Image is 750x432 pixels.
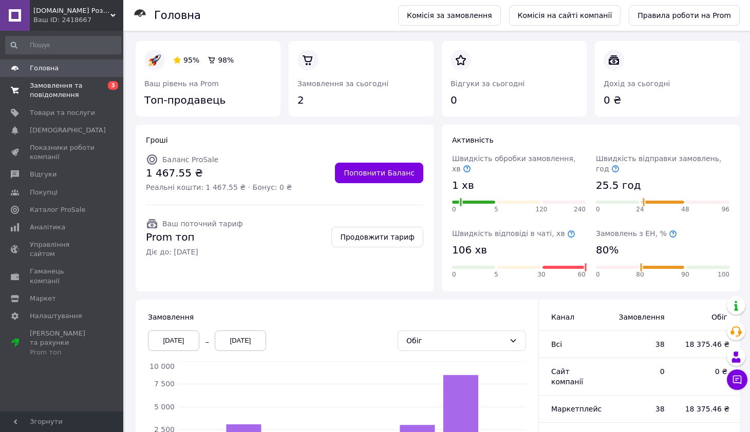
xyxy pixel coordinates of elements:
[146,247,243,257] span: Діє до: [DATE]
[618,312,664,322] span: Замовлення
[30,267,95,285] span: Гаманець компанії
[154,403,175,411] tspan: 5 000
[452,243,487,258] span: 106 хв
[551,405,602,413] span: Маркетплейс
[452,178,474,193] span: 1 хв
[406,335,505,346] div: Обіг
[148,313,194,321] span: Замовлення
[146,136,168,144] span: Гроші
[494,205,498,214] span: 5
[685,312,727,322] span: Обіг
[30,329,95,357] span: [PERSON_NAME] та рахунки
[596,205,600,214] span: 0
[722,205,729,214] span: 96
[551,313,574,321] span: Канал
[574,205,586,214] span: 240
[108,81,118,90] span: 3
[537,270,545,279] span: 30
[218,56,234,64] span: 98%
[146,230,243,245] span: Prom топ
[30,81,95,100] span: Замовлення та повідомлення
[148,330,199,351] div: [DATE]
[452,229,575,238] span: Швидкість відповіді в чаті, хв
[685,404,727,414] span: 18 375.46 ₴
[452,154,575,173] span: Швидкість обробки замовлення, хв
[149,362,175,370] tspan: 10 000
[618,366,664,377] span: 0
[578,270,586,279] span: 60
[636,205,644,214] span: 24
[154,9,201,22] h1: Головна
[30,108,95,117] span: Товари та послуги
[146,182,292,192] span: Реальні кошти: 1 467.55 ₴ · Бонус: 0 ₴
[30,311,82,321] span: Налаштування
[509,5,621,26] a: Комісія на сайті компанії
[718,270,729,279] span: 100
[5,36,121,54] input: Пошук
[452,136,494,144] span: Активність
[685,339,727,349] span: 18 375.46 ₴
[30,223,65,232] span: Аналітика
[596,229,677,238] span: Замовлень з ЕН, %
[30,348,95,357] div: Prom топ
[162,220,243,228] span: Ваш поточний тариф
[33,15,123,25] div: Ваш ID: 2418667
[727,369,747,390] button: Чат з покупцем
[30,143,95,162] span: Показники роботи компанії
[215,330,266,351] div: [DATE]
[452,205,456,214] span: 0
[30,170,57,179] span: Відгуки
[30,294,56,303] span: Маркет
[629,5,740,26] a: Правила роботи на Prom
[596,243,618,258] span: 80%
[536,205,548,214] span: 120
[30,126,106,135] span: [DEMOGRAPHIC_DATA]
[452,270,456,279] span: 0
[30,64,59,73] span: Головна
[335,163,423,183] a: Поповнити Баланс
[33,6,110,15] span: RealShop.com.ua Роздрібно - Оптовий інтернет магазин!
[162,155,218,164] span: Баланс ProSale
[636,270,644,279] span: 80
[551,340,562,348] span: Всi
[618,339,664,349] span: 38
[596,178,641,193] span: 25.5 год
[681,270,689,279] span: 90
[596,270,600,279] span: 0
[551,367,583,386] span: Сайт компанії
[30,205,85,214] span: Каталог ProSale
[681,205,689,214] span: 48
[331,227,423,247] a: Продовжити тариф
[398,5,501,26] a: Комісія за замовлення
[146,166,292,181] span: 1 467.55 ₴
[494,270,498,279] span: 5
[596,154,721,173] span: Швидкість відправки замовлень, год
[30,188,58,197] span: Покупці
[685,366,727,377] span: 0 ₴
[183,56,199,64] span: 95%
[618,404,664,414] span: 38
[154,380,175,388] tspan: 7 500
[30,240,95,259] span: Управління сайтом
